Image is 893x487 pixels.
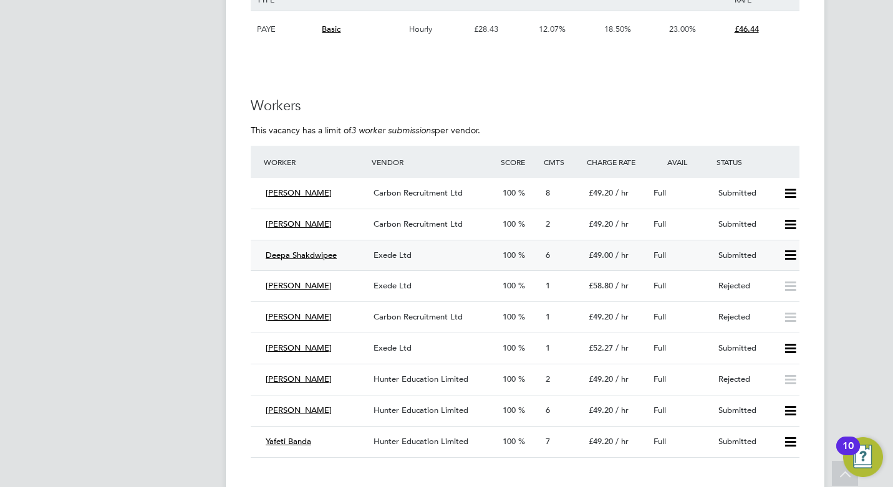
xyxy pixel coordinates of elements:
[654,343,666,353] span: Full
[713,369,778,390] div: Rejected
[654,405,666,415] span: Full
[503,374,516,384] span: 100
[546,219,550,229] span: 2
[546,374,550,384] span: 2
[266,374,332,384] span: [PERSON_NAME]
[713,400,778,421] div: Submitted
[843,437,883,477] button: Open Resource Center, 10 new notifications
[654,436,666,447] span: Full
[654,187,666,198] span: Full
[589,311,613,322] span: £49.20
[713,338,778,359] div: Submitted
[498,151,541,173] div: Score
[669,24,696,34] span: 23.00%
[251,125,799,136] p: This vacancy has a limit of per vendor.
[266,219,332,229] span: [PERSON_NAME]
[546,343,550,353] span: 1
[503,280,516,291] span: 100
[374,374,468,384] span: Hunter Education Limited
[374,219,463,229] span: Carbon Recruitment Ltd
[503,436,516,447] span: 100
[735,24,759,34] span: £46.44
[539,24,566,34] span: 12.07%
[589,187,613,198] span: £49.20
[654,311,666,322] span: Full
[503,187,516,198] span: 100
[713,151,799,173] div: Status
[374,250,412,260] span: Exede Ltd
[589,374,613,384] span: £49.20
[546,250,550,260] span: 6
[589,343,613,353] span: £52.27
[503,250,516,260] span: 100
[374,343,412,353] span: Exede Ltd
[374,311,463,322] span: Carbon Recruitment Ltd
[254,11,319,47] div: PAYE
[584,151,649,173] div: Charge Rate
[503,343,516,353] span: 100
[374,436,468,447] span: Hunter Education Limited
[266,187,332,198] span: [PERSON_NAME]
[374,187,463,198] span: Carbon Recruitment Ltd
[251,97,799,115] h3: Workers
[654,374,666,384] span: Full
[503,219,516,229] span: 100
[589,250,613,260] span: £49.00
[266,280,332,291] span: [PERSON_NAME]
[546,311,550,322] span: 1
[406,11,471,47] div: Hourly
[546,187,550,198] span: 8
[713,214,778,235] div: Submitted
[546,436,550,447] span: 7
[374,280,412,291] span: Exede Ltd
[589,436,613,447] span: £49.20
[842,446,854,462] div: 10
[589,405,613,415] span: £49.20
[713,245,778,266] div: Submitted
[503,405,516,415] span: 100
[266,311,332,322] span: [PERSON_NAME]
[374,405,468,415] span: Hunter Education Limited
[649,151,713,173] div: Avail
[713,307,778,328] div: Rejected
[654,219,666,229] span: Full
[266,436,311,447] span: Yafeti Banda
[615,250,629,260] span: / hr
[615,343,629,353] span: / hr
[654,280,666,291] span: Full
[589,280,613,291] span: £58.80
[546,280,550,291] span: 1
[266,343,332,353] span: [PERSON_NAME]
[615,187,629,198] span: / hr
[266,405,332,415] span: [PERSON_NAME]
[546,405,550,415] span: 6
[615,311,629,322] span: / hr
[589,219,613,229] span: £49.20
[369,151,498,173] div: Vendor
[541,151,584,173] div: Cmts
[351,125,435,136] em: 3 worker submissions
[503,311,516,322] span: 100
[261,151,369,173] div: Worker
[615,436,629,447] span: / hr
[713,432,778,452] div: Submitted
[615,405,629,415] span: / hr
[471,11,536,47] div: £28.43
[615,280,629,291] span: / hr
[266,250,337,260] span: Deepa Shakdwipee
[615,374,629,384] span: / hr
[654,250,666,260] span: Full
[713,183,778,204] div: Submitted
[615,219,629,229] span: / hr
[322,24,340,34] span: Basic
[604,24,631,34] span: 18.50%
[713,276,778,296] div: Rejected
